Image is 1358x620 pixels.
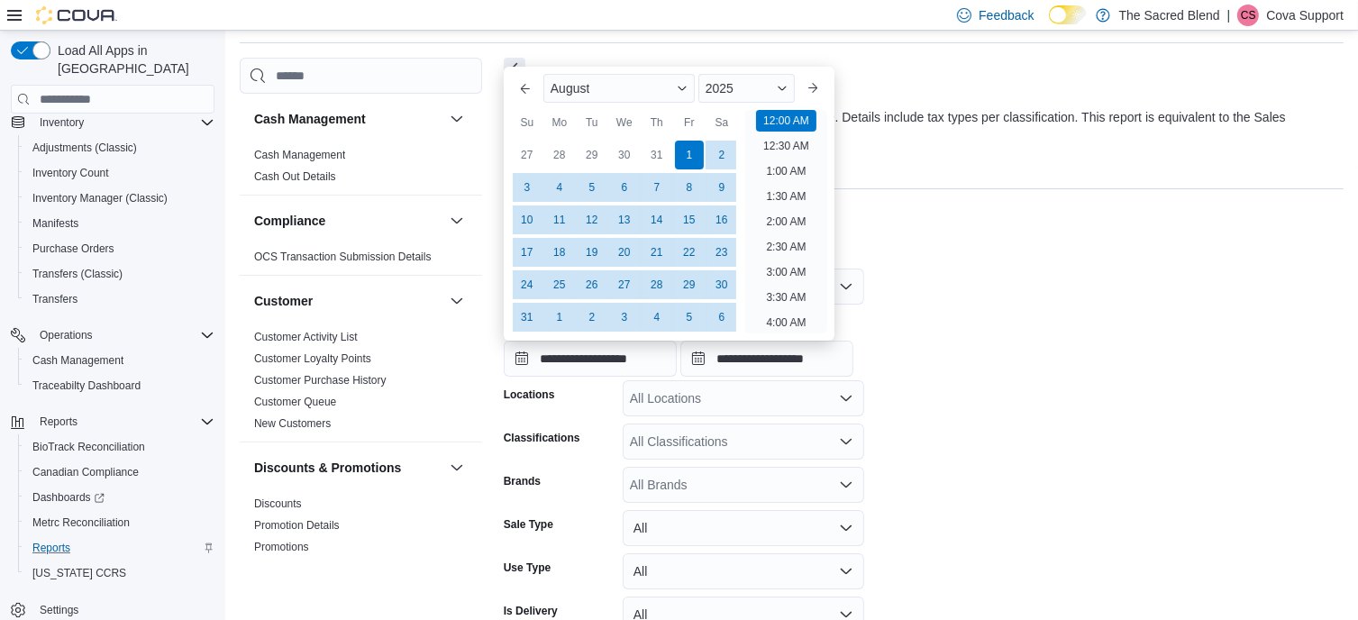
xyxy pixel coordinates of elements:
span: Inventory Manager (Classic) [25,187,214,209]
a: Cash Management [25,350,131,371]
div: day-10 [513,205,542,234]
li: 4:00 AM [759,312,813,333]
span: Feedback [979,6,1034,24]
a: Discounts [254,497,302,510]
button: Customer [254,292,442,310]
span: [US_STATE] CCRS [32,566,126,580]
div: day-30 [610,141,639,169]
span: Inventory [40,115,84,130]
div: day-13 [610,205,639,234]
a: Reports [25,537,77,559]
a: Transfers (Classic) [25,263,130,285]
a: Cash Out Details [254,170,336,183]
span: Transfers (Classic) [25,263,214,285]
ul: Time [745,110,827,333]
div: day-6 [610,173,639,202]
a: Customer Queue [254,396,336,408]
span: Load All Apps in [GEOGRAPHIC_DATA] [50,41,214,77]
div: day-12 [578,205,606,234]
div: day-11 [545,205,574,234]
li: 1:00 AM [759,160,813,182]
span: Inventory Count [32,166,109,180]
span: BioTrack Reconciliation [25,436,214,458]
a: Promotions [254,541,309,553]
span: Manifests [25,213,214,234]
div: day-28 [545,141,574,169]
span: Cash Management [25,350,214,371]
button: Manifests [18,211,222,236]
span: Inventory Count [25,162,214,184]
span: Adjustments (Classic) [32,141,137,155]
div: day-24 [513,270,542,299]
button: BioTrack Reconciliation [18,434,222,460]
button: Compliance [254,212,442,230]
div: Tu [578,108,606,137]
button: Next month [798,74,827,103]
span: Inventory Manager (Classic) [32,191,168,205]
button: Cash Management [446,108,468,130]
div: Su [513,108,542,137]
div: day-23 [707,238,736,267]
a: Inventory Manager (Classic) [25,187,175,209]
p: Cova Support [1266,5,1344,26]
a: Purchase Orders [25,238,122,260]
div: View sales totals by classification for a specified date range. Details include tax types per cla... [504,108,1335,146]
span: Reports [40,415,77,429]
div: day-27 [513,141,542,169]
li: 12:30 AM [756,135,816,157]
a: Adjustments (Classic) [25,137,144,159]
li: 12:00 AM [756,110,816,132]
button: [US_STATE] CCRS [18,561,222,586]
div: day-7 [643,173,671,202]
button: Inventory [32,112,91,133]
a: New Customers [254,417,331,430]
li: 3:30 AM [759,287,813,308]
label: Locations [504,387,555,402]
div: day-1 [545,303,574,332]
button: Purchase Orders [18,236,222,261]
a: Metrc Reconciliation [25,512,137,533]
a: [US_STATE] CCRS [25,562,133,584]
a: Customer Activity List [254,331,358,343]
h3: Customer [254,292,313,310]
span: Cash Management [254,148,345,162]
span: Dashboards [32,490,105,505]
a: Customer Loyalty Points [254,352,371,365]
li: 1:30 AM [759,186,813,207]
div: day-15 [675,205,704,234]
div: day-25 [545,270,574,299]
a: Cash Management [254,149,345,161]
button: Operations [32,324,100,346]
span: Transfers [32,292,77,306]
button: Discounts & Promotions [254,459,442,477]
div: day-31 [643,141,671,169]
label: Is Delivery [504,604,558,618]
div: day-29 [578,141,606,169]
div: day-18 [545,238,574,267]
span: Cash Out Details [254,169,336,184]
span: Customer Activity List [254,330,358,344]
button: Reports [32,411,85,433]
span: Dashboards [25,487,214,508]
div: day-9 [707,173,736,202]
button: Previous Month [511,74,540,103]
div: day-3 [513,173,542,202]
input: Dark Mode [1049,5,1087,24]
button: Metrc Reconciliation [18,510,222,535]
div: Discounts & Promotions [240,493,482,565]
input: Press the down key to open a popover containing a calendar. [680,341,853,377]
button: Next [504,58,525,79]
div: day-3 [610,303,639,332]
span: Metrc Reconciliation [32,515,130,530]
span: Traceabilty Dashboard [25,375,214,397]
label: Use Type [504,561,551,575]
button: Operations [4,323,222,348]
div: Compliance [240,246,482,275]
div: Cova Support [1237,5,1259,26]
input: Press the down key to enter a popover containing a calendar. Press the escape key to close the po... [504,341,677,377]
span: Purchase Orders [25,238,214,260]
h3: Compliance [254,212,325,230]
span: Reports [25,537,214,559]
a: Traceabilty Dashboard [25,375,148,397]
button: Reports [4,409,222,434]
